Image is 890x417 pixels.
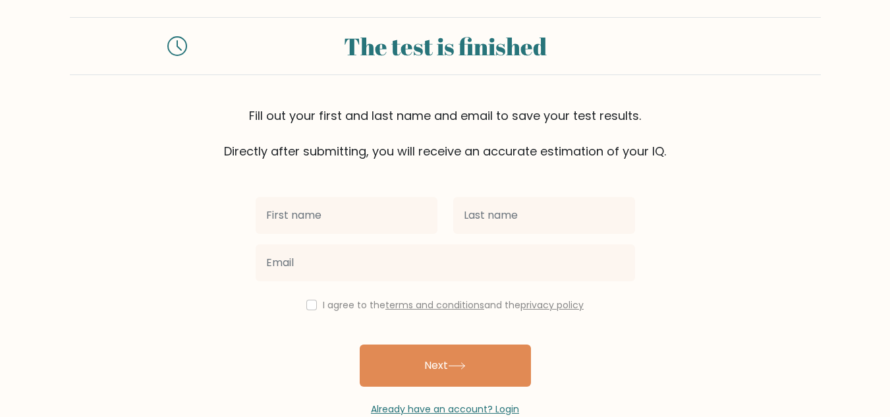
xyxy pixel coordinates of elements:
[256,197,437,234] input: First name
[385,298,484,312] a: terms and conditions
[256,244,635,281] input: Email
[360,345,531,387] button: Next
[520,298,584,312] a: privacy policy
[323,298,584,312] label: I agree to the and the
[453,197,635,234] input: Last name
[371,403,519,416] a: Already have an account? Login
[203,28,688,64] div: The test is finished
[70,107,821,160] div: Fill out your first and last name and email to save your test results. Directly after submitting,...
